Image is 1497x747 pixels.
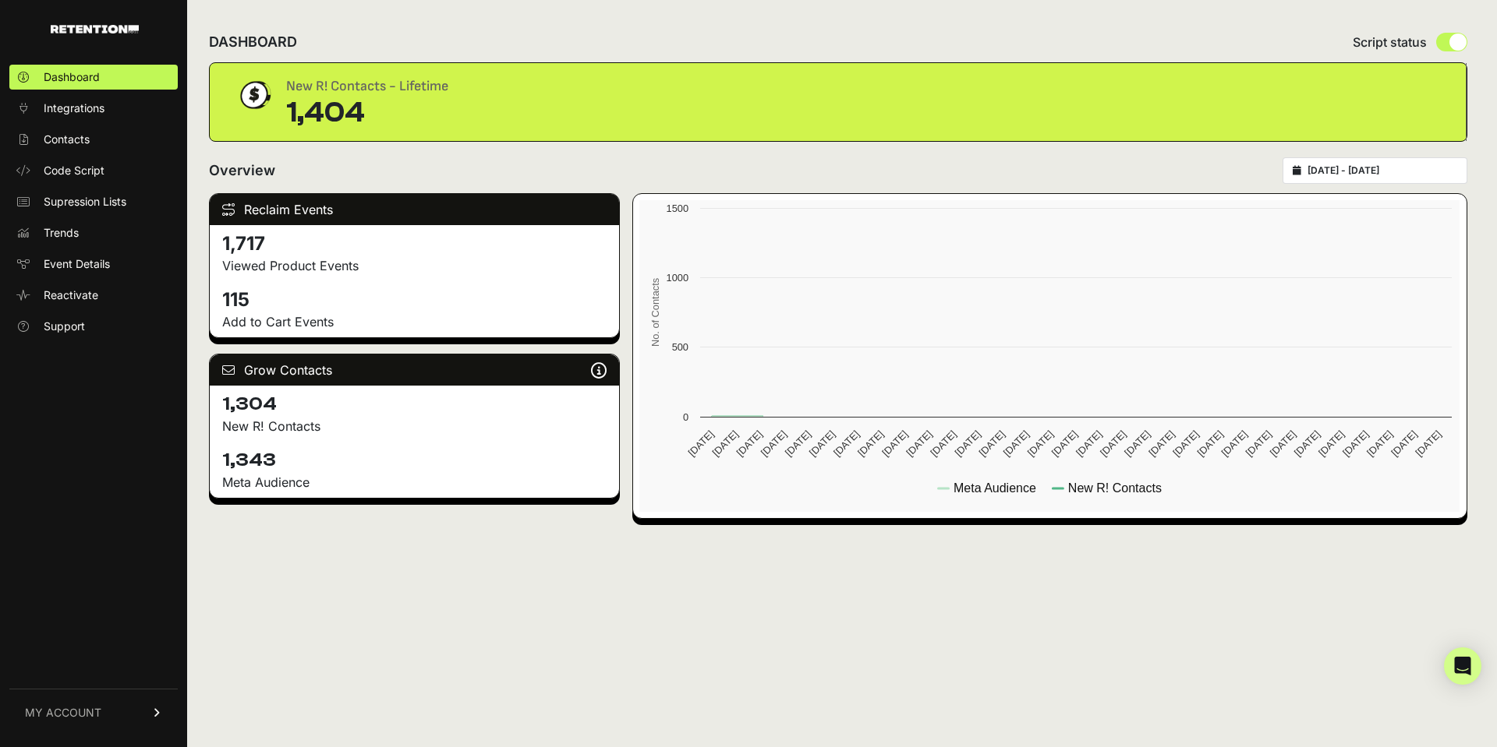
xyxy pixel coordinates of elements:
[9,220,178,245] a: Trends
[831,428,862,459] text: [DATE]
[44,100,104,116] span: Integrations
[210,354,619,386] div: Grow Contacts
[879,428,910,459] text: [DATE]
[1244,428,1274,459] text: [DATE]
[904,428,935,459] text: [DATE]
[222,231,607,256] h4: 1,717
[1001,428,1032,459] text: [DATE]
[683,411,688,423] text: 0
[1389,428,1420,459] text: [DATE]
[1068,481,1162,495] text: New R! Contacts
[1316,428,1347,459] text: [DATE]
[9,96,178,121] a: Integrations
[1364,428,1395,459] text: [DATE]
[953,428,983,459] text: [DATE]
[51,25,139,33] img: Retention.com
[286,97,448,129] div: 1,404
[807,428,837,459] text: [DATE]
[44,225,79,241] span: Trends
[222,417,607,435] p: New R! Contacts
[209,160,275,181] h2: Overview
[686,428,717,459] text: [DATE]
[1353,33,1427,51] span: Script status
[1049,428,1080,459] text: [DATE]
[9,283,178,308] a: Reactivate
[44,287,98,303] span: Reactivate
[734,428,765,459] text: [DATE]
[1147,428,1177,459] text: [DATE]
[672,341,688,353] text: 500
[235,76,274,115] img: dollar-coin-05c43ed7efb7bc0c12610022525b4bbbb207c7efeef5aecc26f025e68dcafac9.png
[977,428,1007,459] text: [DATE]
[222,312,607,331] p: Add to Cart Events
[222,448,607,473] h4: 1,343
[1098,428,1128,459] text: [DATE]
[9,65,178,90] a: Dashboard
[222,256,607,275] p: Viewed Product Events
[25,705,101,721] span: MY ACCOUNT
[929,428,959,459] text: [DATE]
[1171,428,1201,459] text: [DATE]
[44,256,110,272] span: Event Details
[222,287,607,312] h4: 115
[44,319,85,334] span: Support
[1025,428,1056,459] text: [DATE]
[1414,428,1444,459] text: [DATE]
[1268,428,1298,459] text: [DATE]
[9,127,178,152] a: Contacts
[44,132,90,147] span: Contacts
[44,69,100,85] span: Dashboard
[954,481,1036,495] text: Meta Audience
[1195,428,1226,459] text: [DATE]
[9,252,178,277] a: Event Details
[1444,647,1481,685] div: Open Intercom Messenger
[1340,428,1371,459] text: [DATE]
[783,428,813,459] text: [DATE]
[1122,428,1152,459] text: [DATE]
[9,314,178,339] a: Support
[710,428,741,459] text: [DATE]
[855,428,886,459] text: [DATE]
[222,392,607,417] h4: 1,304
[222,473,607,492] div: Meta Audience
[209,31,297,53] h2: DASHBOARD
[667,203,688,214] text: 1500
[1074,428,1104,459] text: [DATE]
[1292,428,1322,459] text: [DATE]
[210,194,619,225] div: Reclaim Events
[44,194,126,210] span: Supression Lists
[1219,428,1250,459] text: [DATE]
[9,158,178,183] a: Code Script
[759,428,789,459] text: [DATE]
[9,189,178,214] a: Supression Lists
[667,272,688,284] text: 1000
[44,163,104,178] span: Code Script
[649,278,661,347] text: No. of Contacts
[9,689,178,736] a: MY ACCOUNT
[286,76,448,97] div: New R! Contacts - Lifetime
